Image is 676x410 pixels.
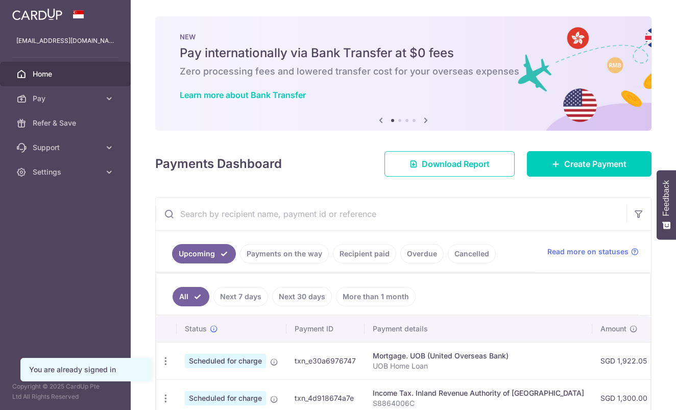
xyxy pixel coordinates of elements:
[185,324,207,334] span: Status
[185,391,266,405] span: Scheduled for charge
[180,33,627,41] p: NEW
[156,198,626,230] input: Search by recipient name, payment id or reference
[173,287,209,306] a: All
[180,45,627,61] h5: Pay internationally via Bank Transfer at $0 fees
[33,93,100,104] span: Pay
[592,342,656,379] td: SGD 1,922.05
[564,158,626,170] span: Create Payment
[286,316,365,342] th: Payment ID
[12,8,62,20] img: CardUp
[448,244,496,263] a: Cancelled
[373,388,584,398] div: Income Tax. Inland Revenue Authority of [GEOGRAPHIC_DATA]
[547,247,639,257] a: Read more on statuses
[33,69,100,79] span: Home
[547,247,629,257] span: Read more on statuses
[422,158,490,170] span: Download Report
[373,361,584,371] p: UOB Home Loan
[657,170,676,239] button: Feedback - Show survey
[336,287,416,306] a: More than 1 month
[33,167,100,177] span: Settings
[155,155,282,173] h4: Payments Dashboard
[240,244,329,263] a: Payments on the way
[286,342,365,379] td: txn_e30a6976747
[527,151,651,177] a: Create Payment
[155,16,651,131] img: Bank transfer banner
[180,65,627,78] h6: Zero processing fees and lowered transfer cost for your overseas expenses
[213,287,268,306] a: Next 7 days
[373,398,584,408] p: S8864006C
[373,351,584,361] div: Mortgage. UOB (United Overseas Bank)
[272,287,332,306] a: Next 30 days
[600,324,626,334] span: Amount
[33,142,100,153] span: Support
[662,180,671,216] span: Feedback
[400,244,444,263] a: Overdue
[365,316,592,342] th: Payment details
[333,244,396,263] a: Recipient paid
[185,354,266,368] span: Scheduled for charge
[16,36,114,46] p: [EMAIL_ADDRESS][DOMAIN_NAME]
[384,151,515,177] a: Download Report
[29,365,142,375] div: You are already signed in
[180,90,306,100] a: Learn more about Bank Transfer
[33,118,100,128] span: Refer & Save
[172,244,236,263] a: Upcoming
